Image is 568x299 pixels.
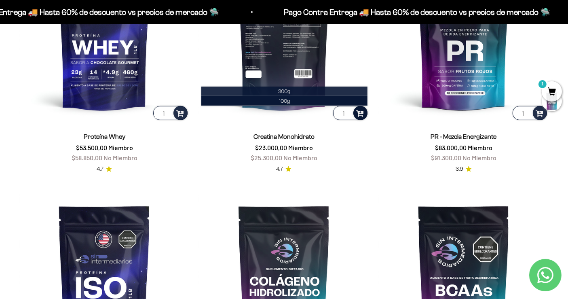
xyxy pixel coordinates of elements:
[431,133,496,140] a: PR - Mezcla Energizante
[72,154,102,161] span: $58.850,00
[538,79,547,89] mark: 1
[288,144,313,151] span: Miembro
[108,144,133,151] span: Miembro
[97,165,103,174] span: 4.7
[84,133,125,140] a: Proteína Whey
[276,165,283,174] span: 4.7
[431,154,461,161] span: $91.300,00
[462,154,496,161] span: No Miembro
[103,154,137,161] span: No Miembro
[278,88,290,94] span: 300g
[253,133,315,140] a: Creatina Monohidrato
[276,165,291,174] a: 4.74.7 de 5.0 estrellas
[283,154,317,161] span: No Miembro
[97,165,112,174] a: 4.74.7 de 5.0 estrellas
[542,88,562,97] a: 1
[76,144,107,151] span: $53.500,00
[435,144,467,151] span: $83.000,00
[456,165,472,174] a: 3.93.9 de 5.0 estrellas
[281,6,548,19] p: Pago Contra Entrega 🚚 Hasta 60% de descuento vs precios de mercado 🛸
[279,98,290,104] span: 100g
[456,165,463,174] span: 3.9
[468,144,492,151] span: Miembro
[255,144,287,151] span: $23.000,00
[251,154,282,161] span: $25.300,00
